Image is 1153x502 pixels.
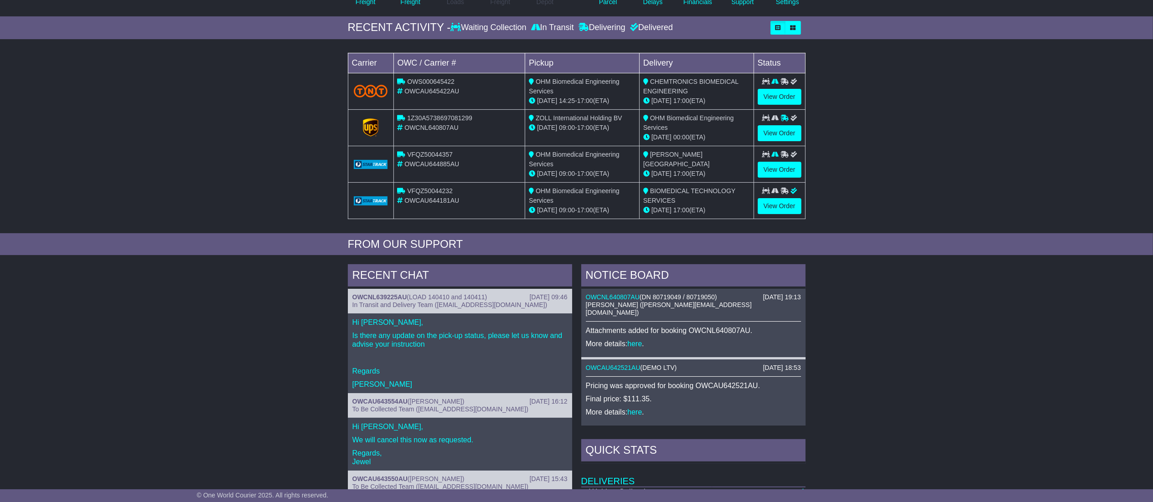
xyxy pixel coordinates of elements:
[643,78,739,95] span: CHEMTRONICS BIOMEDICAL ENGINEERING
[407,114,472,122] span: 1Z30A5738697081299
[404,87,459,95] span: OWCAU645422AU
[643,133,750,142] div: (ETA)
[627,408,642,416] a: here
[651,133,672,141] span: [DATE]
[643,187,735,204] span: BIOMEDICAL TECHNOLOGY SERVICES
[586,394,801,403] p: Final price: $111.35.
[352,422,568,431] p: Hi [PERSON_NAME],
[763,364,801,372] div: [DATE] 18:53
[354,85,388,97] img: TNT_Domestic.png
[758,125,801,141] a: View Order
[352,398,408,405] a: OWCAU643554AU
[673,133,689,141] span: 00:00
[352,331,568,348] p: Is there any update on the pick-up status, please let us know and advise your instruction
[581,487,713,497] td: Waiting Collection
[450,23,528,33] div: Waiting Collection
[643,96,750,106] div: (ETA)
[651,206,672,214] span: [DATE]
[559,97,575,104] span: 14:25
[348,53,393,73] td: Carrier
[410,475,462,482] span: [PERSON_NAME]
[529,123,636,133] div: - (ETA)
[529,293,567,301] div: [DATE] 09:46
[352,475,408,482] a: OWCAU643550AU
[586,364,801,372] div: ( )
[352,483,528,490] span: To Be Collected Team ([EMAIL_ADDRESS][DOMAIN_NAME])
[363,118,378,137] img: GetCarrierServiceLogo
[586,381,801,390] p: Pricing was approved for booking OWCAU642521AU.
[529,169,636,179] div: - (ETA)
[758,162,801,178] a: View Order
[673,97,689,104] span: 17:00
[754,53,805,73] td: Status
[529,205,636,215] div: - (ETA)
[758,198,801,214] a: View Order
[407,151,453,158] span: VFQZ50044357
[642,364,675,371] span: DEMO LTV
[577,124,593,131] span: 17:00
[352,293,568,301] div: ( )
[537,97,557,104] span: [DATE]
[352,367,568,375] p: Regards
[537,206,557,214] span: [DATE]
[529,96,636,106] div: - (ETA)
[586,339,801,348] p: More details: .
[529,151,620,168] span: OHM Biomedical Engineering Services
[409,293,485,301] span: LOAD 140410 and 140411
[404,124,458,131] span: OWCNL640807AU
[586,293,640,301] a: OWCNL640807AU
[643,151,710,168] span: [PERSON_NAME][GEOGRAPHIC_DATA]
[529,187,620,204] span: OHM Biomedical Engineering Services
[537,124,557,131] span: [DATE]
[529,78,620,95] span: OHM Biomedical Engineering Services
[641,293,714,301] span: DN 80719049 / 80719050
[404,197,459,204] span: OWCAU644181AU
[407,78,455,85] span: OWS000645422
[801,487,805,497] a: 1
[529,398,567,405] div: [DATE] 16:12
[577,170,593,177] span: 17:00
[586,326,801,335] p: Attachments added for booking OWCNL640807AU.
[586,364,641,371] a: OWCAU642521AU
[628,23,673,33] div: Delivered
[673,206,689,214] span: 17:00
[581,264,806,289] div: NOTICE BOARD
[559,170,575,177] span: 09:00
[586,301,752,316] span: [PERSON_NAME] ([PERSON_NAME][EMAIL_ADDRESS][DOMAIN_NAME])
[643,114,734,131] span: OHM Biomedical Engineering Services
[197,492,329,499] span: © One World Courier 2025. All rights reserved.
[673,170,689,177] span: 17:00
[352,380,568,389] p: [PERSON_NAME]
[639,53,754,73] td: Delivery
[581,464,806,487] td: Deliveries
[393,53,525,73] td: OWC / Carrier #
[354,160,388,169] img: GetCarrierServiceLogo
[627,340,642,348] a: here
[407,187,453,195] span: VFQZ50044232
[643,205,750,215] div: (ETA)
[348,21,451,34] div: RECENT ACTIVITY -
[348,238,806,251] div: FROM OUR SUPPORT
[537,170,557,177] span: [DATE]
[577,97,593,104] span: 17:00
[651,170,672,177] span: [DATE]
[410,398,462,405] span: [PERSON_NAME]
[536,114,622,122] span: ZOLL International Holding BV
[352,405,528,413] span: To Be Collected Team ([EMAIL_ADDRESS][DOMAIN_NAME])
[559,206,575,214] span: 09:00
[352,449,568,466] p: Regards, Jewel
[529,23,576,33] div: In Transit
[352,435,568,444] p: We will cancel this now as requested.
[586,408,801,416] p: More details: .
[354,196,388,205] img: GetCarrierServiceLogo
[404,160,459,168] span: OWCAU644885AU
[352,398,568,405] div: ( )
[763,293,801,301] div: [DATE] 19:13
[529,475,567,483] div: [DATE] 15:43
[352,301,548,308] span: In Transit and Delivery Team ([EMAIL_ADDRESS][DOMAIN_NAME])
[348,264,572,289] div: RECENT CHAT
[581,439,806,464] div: Quick Stats
[559,124,575,131] span: 09:00
[577,206,593,214] span: 17:00
[352,293,407,301] a: OWCNL639225AU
